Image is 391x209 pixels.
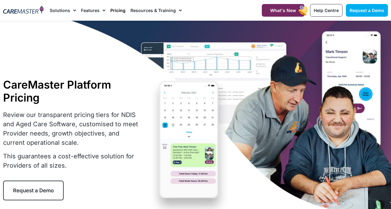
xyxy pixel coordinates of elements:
a: Request a Demo [3,181,64,200]
span: What's New [270,8,296,13]
img: CareMaster Logo [3,6,44,15]
a: What's New [262,4,304,17]
a: Help Centre [310,4,342,17]
a: Request a Demo [346,4,388,17]
h1: CareMaster Platform Pricing [3,78,140,104]
span: Help Centre [314,8,339,13]
p: Review our transparent pricing tiers for NDIS and Aged Care Software, customised to meet Provider... [3,110,140,147]
span: Request a Demo [350,8,384,13]
p: This guarantees a cost-effective solution for Providers of all sizes. [3,152,140,170]
span: Request a Demo [13,187,54,194]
